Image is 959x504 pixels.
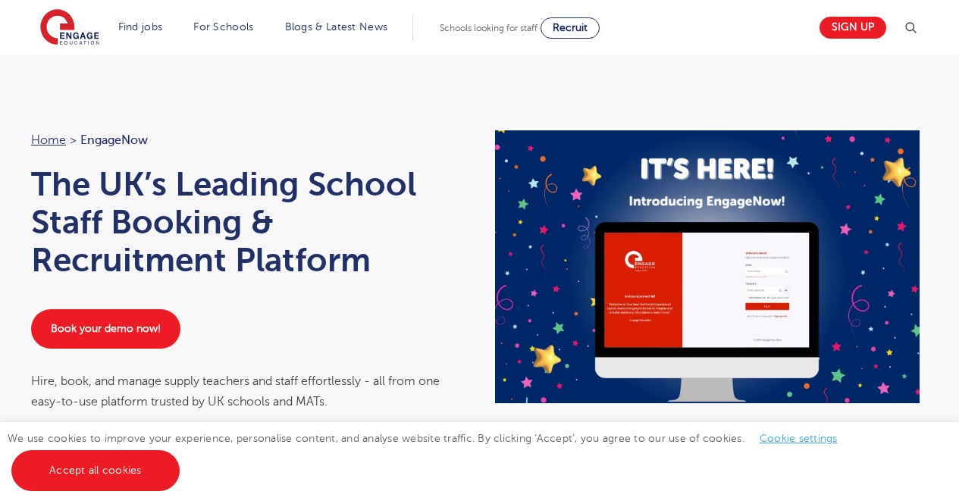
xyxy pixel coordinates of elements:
[285,21,388,33] a: Blogs & Latest News
[8,433,853,476] span: We use cookies to improve your experience, personalise content, and analyse website traffic. By c...
[553,22,588,33] span: Recruit
[40,9,99,47] img: Engage Education
[70,133,77,147] span: >
[31,371,465,412] div: Hire, book, and manage supply teachers and staff effortlessly - all from one easy-to-use platform...
[760,433,838,444] a: Cookie settings
[80,130,148,150] span: EngageNow
[118,21,163,33] a: Find jobs
[31,309,180,349] a: Book your demo now!
[820,17,886,39] a: Sign up
[31,130,465,150] nav: breadcrumb
[541,17,600,39] a: Recruit
[193,21,253,33] a: For Schools
[11,450,180,491] a: Accept all cookies
[31,165,465,279] h1: The UK’s Leading School Staff Booking & Recruitment Platform
[440,23,537,33] span: Schools looking for staff
[31,133,66,147] a: Home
